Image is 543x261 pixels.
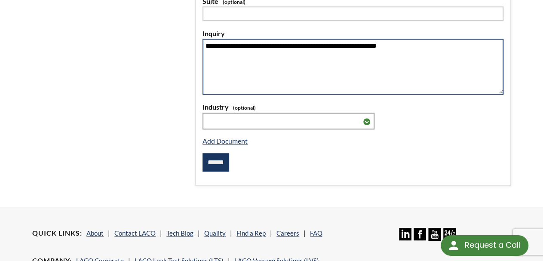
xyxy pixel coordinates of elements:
[114,229,156,237] a: Contact LACO
[204,229,226,237] a: Quality
[236,229,266,237] a: Find a Rep
[441,235,528,256] div: Request a Call
[202,28,503,39] label: Inquiry
[202,137,248,145] a: Add Document
[166,229,193,237] a: Tech Blog
[32,229,82,238] h4: Quick Links
[202,101,503,113] label: Industry
[464,235,520,255] div: Request a Call
[276,229,299,237] a: Careers
[310,229,322,237] a: FAQ
[447,239,460,252] img: round button
[86,229,104,237] a: About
